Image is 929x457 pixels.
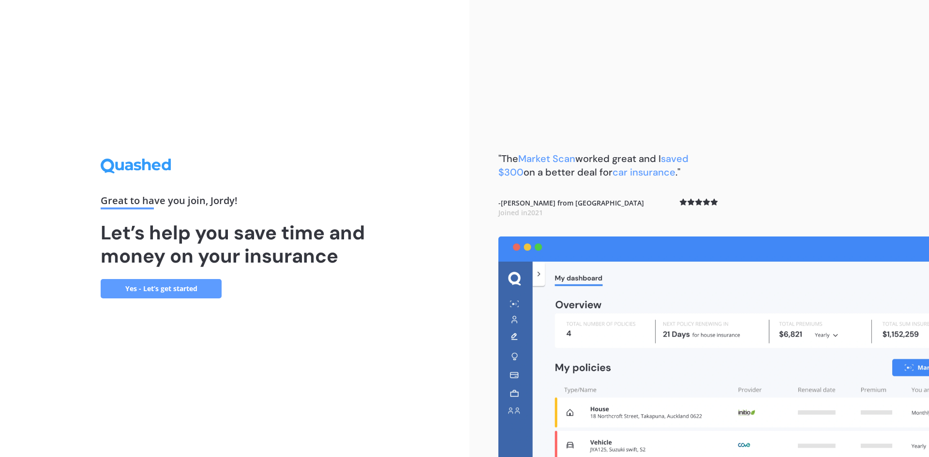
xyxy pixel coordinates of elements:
b: - [PERSON_NAME] from [GEOGRAPHIC_DATA] [498,198,644,217]
span: Market Scan [518,152,575,165]
a: Yes - Let’s get started [101,279,222,298]
span: saved $300 [498,152,689,178]
b: "The worked great and I on a better deal for ." [498,152,689,178]
span: car insurance [613,166,675,178]
div: Great to have you join , Jordy ! [101,196,369,209]
h1: Let’s help you save time and money on your insurance [101,221,369,267]
img: dashboard.webp [498,236,929,457]
span: Joined in 2021 [498,208,543,217]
